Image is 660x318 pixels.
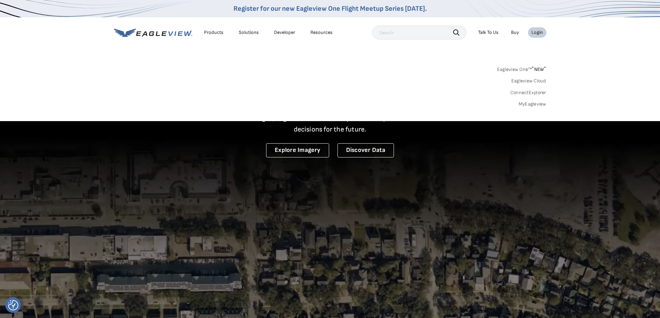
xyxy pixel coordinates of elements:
a: Eagleview Cloud [511,78,546,84]
a: Eagleview One™*NEW* [497,64,546,72]
a: ConnectExplorer [510,90,546,96]
div: Login [531,29,543,36]
a: Buy [511,29,519,36]
button: Consent Preferences [8,300,18,310]
div: Solutions [239,29,259,36]
img: Revisit consent button [8,300,18,310]
div: Talk To Us [478,29,499,36]
a: Register for our new Eagleview One Flight Meetup Series [DATE]. [234,4,427,13]
div: Resources [310,29,333,36]
a: Developer [274,29,295,36]
input: Search [372,26,466,39]
a: Discover Data [337,143,394,157]
a: MyEagleview [519,101,546,107]
a: Explore Imagery [266,143,329,157]
div: Products [204,29,223,36]
span: NEW [532,66,546,72]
